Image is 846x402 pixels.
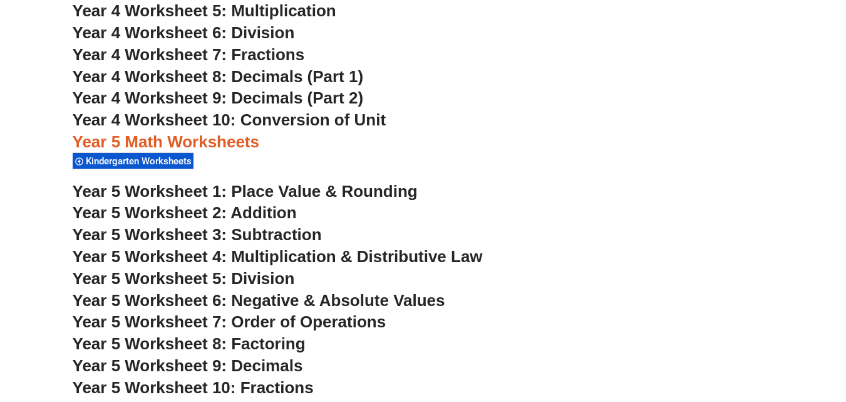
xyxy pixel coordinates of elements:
span: Kindergarten Worksheets [86,156,195,167]
a: Year 4 Worksheet 10: Conversion of Unit [73,110,386,129]
a: Year 5 Worksheet 7: Order of Operations [73,312,386,331]
a: Year 5 Worksheet 1: Place Value & Rounding [73,182,418,201]
a: Year 5 Worksheet 10: Fractions [73,378,314,397]
iframe: Chat Widget [637,260,846,402]
a: Year 4 Worksheet 7: Fractions [73,45,305,64]
a: Year 4 Worksheet 8: Decimals (Part 1) [73,67,364,86]
a: Year 5 Worksheet 8: Factoring [73,334,306,353]
a: Year 5 Worksheet 3: Subtraction [73,225,322,244]
h3: Year 5 Math Worksheets [73,132,774,153]
a: Year 4 Worksheet 5: Multiplication [73,1,336,20]
a: Year 5 Worksheet 6: Negative & Absolute Values [73,291,445,310]
a: Year 5 Worksheet 9: Decimals [73,356,303,375]
a: Year 4 Worksheet 9: Decimals (Part 2) [73,88,364,107]
a: Year 5 Worksheet 5: Division [73,269,295,288]
a: Year 4 Worksheet 6: Division [73,23,295,42]
a: Year 5 Worksheet 2: Addition [73,203,297,222]
div: Kindergarten Worksheets [73,152,193,169]
a: Year 5 Worksheet 4: Multiplication & Distributive Law [73,247,483,266]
